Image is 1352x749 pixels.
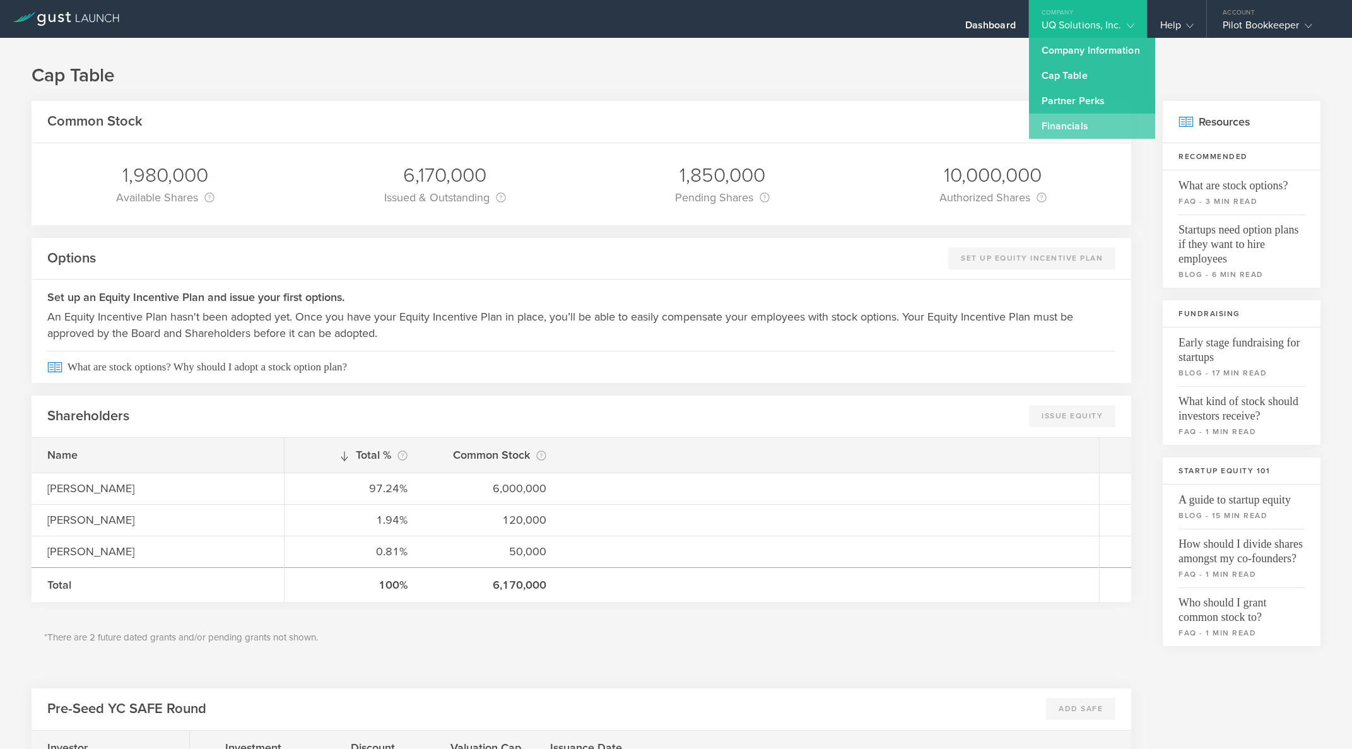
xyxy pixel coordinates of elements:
div: Available Shares [116,189,215,206]
div: Issued & Outstanding [384,189,506,206]
div: 97.24% [300,480,408,497]
div: 10,000,000 [939,162,1047,189]
span: Startups need option plans if they want to hire employees [1179,215,1305,266]
div: 1.94% [300,512,408,528]
a: What are stock options?faq - 3 min read [1163,170,1320,215]
div: 1,850,000 [675,162,770,189]
a: Who should I grant common stock to?faq - 1 min read [1163,587,1320,646]
div: 6,170,000 [439,577,546,593]
h2: Shareholders [47,407,129,425]
h3: Recommended [1163,143,1320,170]
span: What kind of stock should investors receive? [1179,386,1305,423]
div: [PERSON_NAME] [47,512,268,528]
div: Authorized Shares [939,189,1047,206]
div: Name [47,447,268,463]
span: A guide to startup equity [1179,485,1305,507]
h3: Set up an Equity Incentive Plan and issue your first options. [47,289,1115,305]
small: faq - 1 min read [1179,426,1305,437]
h1: Cap Table [32,63,1320,88]
small: faq - 3 min read [1179,196,1305,207]
div: Pending Shares [675,189,770,206]
a: Early stage fundraising for startupsblog - 17 min read [1163,327,1320,386]
h2: Common Stock [47,112,143,131]
span: How should I divide shares amongst my co-founders? [1179,529,1305,566]
div: 6,170,000 [384,162,506,189]
p: *There are 2 future dated grants and/or pending grants not shown. [44,630,1119,645]
p: An Equity Incentive Plan hasn't been adopted yet. Once you have your Equity Incentive Plan in pla... [47,309,1115,341]
div: 1,980,000 [116,162,215,189]
small: blog - 6 min read [1179,269,1305,280]
h2: Resources [1163,101,1320,143]
div: [PERSON_NAME] [47,480,268,497]
small: faq - 1 min read [1179,569,1305,580]
div: 0.81% [300,543,408,560]
small: blog - 17 min read [1179,367,1305,379]
span: What are stock options? Why should I adopt a stock option plan? [47,351,1115,383]
h3: Startup Equity 101 [1163,457,1320,485]
span: What are stock options? [1179,170,1305,193]
small: blog - 15 min read [1179,510,1305,521]
div: Pilot Bookkeeper [1223,19,1330,38]
span: Who should I grant common stock to? [1179,587,1305,625]
div: Common Stock [439,446,546,464]
div: Help [1160,19,1194,38]
h2: Options [47,249,96,268]
span: Early stage fundraising for startups [1179,327,1305,365]
a: A guide to startup equityblog - 15 min read [1163,485,1320,529]
a: How should I divide shares amongst my co-founders?faq - 1 min read [1163,529,1320,587]
div: 100% [300,577,408,593]
iframe: Chat Widget [1289,688,1352,749]
small: faq - 1 min read [1179,627,1305,639]
h2: Pre-Seed YC SAFE Round [47,700,206,718]
div: 6,000,000 [439,480,546,497]
h3: Fundraising [1163,300,1320,327]
div: Total % [300,446,408,464]
div: [PERSON_NAME] [47,543,268,560]
div: UQ Solutions, Inc. [1042,19,1134,38]
div: 120,000 [439,512,546,528]
div: Total [47,577,268,593]
a: Startups need option plans if they want to hire employeesblog - 6 min read [1163,215,1320,288]
div: 50,000 [439,543,546,560]
div: Dashboard [965,19,1016,38]
a: What are stock options? Why should I adopt a stock option plan? [32,351,1131,383]
a: What kind of stock should investors receive?faq - 1 min read [1163,386,1320,445]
